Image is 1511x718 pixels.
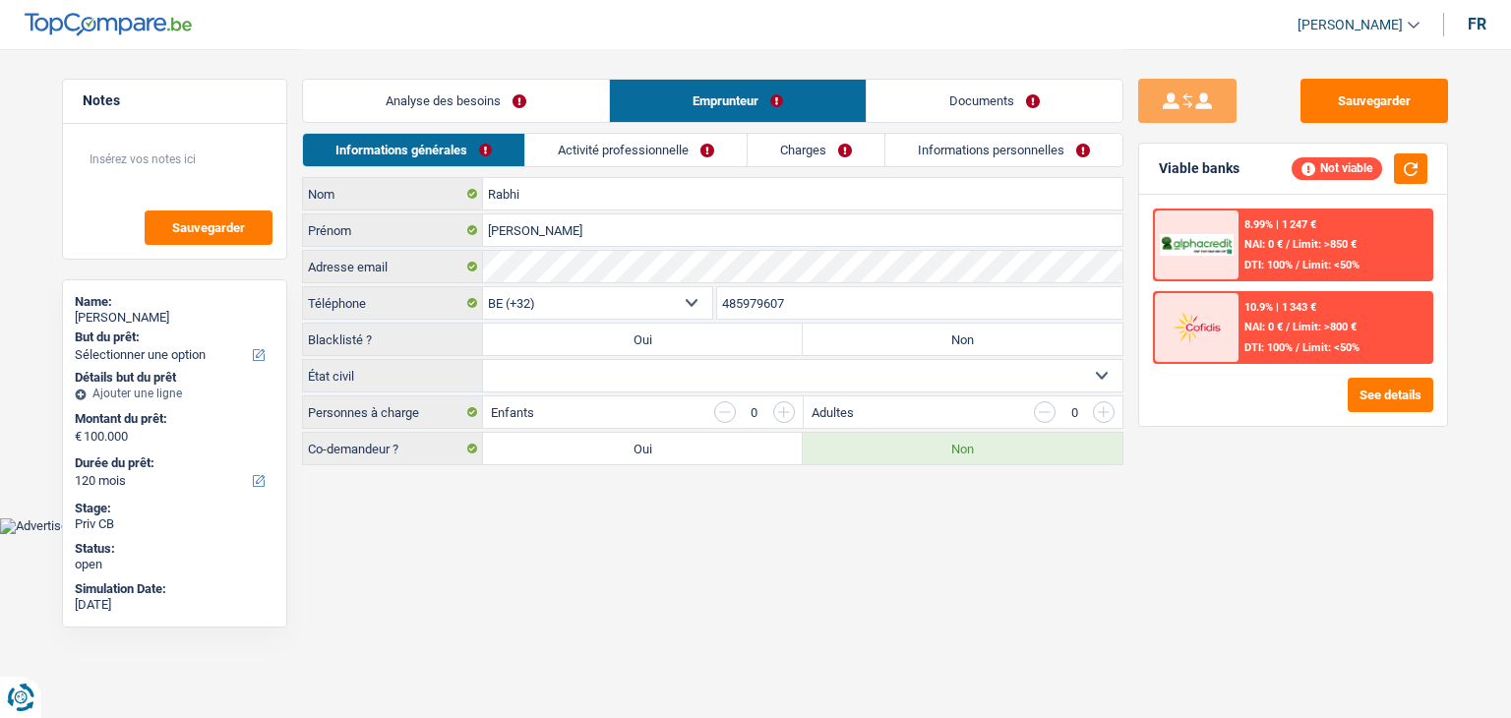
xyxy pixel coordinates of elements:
a: Informations générales [303,134,524,166]
div: 8.99% | 1 247 € [1244,218,1316,231]
span: NAI: 0 € [1244,238,1283,251]
label: Oui [483,324,803,355]
span: Limit: >850 € [1293,238,1357,251]
label: Personnes à charge [303,396,483,428]
span: Limit: <50% [1302,259,1360,271]
div: Viable banks [1159,160,1239,177]
label: Téléphone [303,287,483,319]
div: Not viable [1292,157,1382,179]
div: Ajouter une ligne [75,387,274,400]
label: Enfants [491,406,534,419]
a: Charges [748,134,884,166]
h5: Notes [83,92,267,109]
span: Sauvegarder [172,221,245,234]
a: Informations personnelles [885,134,1122,166]
div: Stage: [75,501,274,516]
a: [PERSON_NAME] [1282,9,1420,41]
span: DTI: 100% [1244,259,1293,271]
img: AlphaCredit [1160,234,1233,257]
span: Limit: >800 € [1293,321,1357,333]
label: Durée du prêt: [75,455,271,471]
button: Sauvegarder [1300,79,1448,123]
label: But du prêt: [75,329,271,345]
label: Non [803,324,1122,355]
label: Co-demandeur ? [303,433,483,464]
img: Cofidis [1160,309,1233,345]
span: / [1296,341,1299,354]
button: Sauvegarder [145,210,272,245]
label: Oui [483,433,803,464]
button: See details [1348,378,1433,412]
label: Adultes [812,406,854,419]
div: 10.9% | 1 343 € [1244,301,1316,314]
span: € [75,429,82,445]
div: Simulation Date: [75,581,274,597]
span: / [1286,238,1290,251]
img: TopCompare Logo [25,13,192,36]
div: open [75,557,274,572]
span: Limit: <50% [1302,341,1360,354]
div: 0 [746,406,763,419]
label: Nom [303,178,483,209]
span: DTI: 100% [1244,341,1293,354]
span: [PERSON_NAME] [1298,17,1403,33]
div: [DATE] [75,597,274,613]
span: NAI: 0 € [1244,321,1283,333]
input: 401020304 [717,287,1123,319]
div: 0 [1065,406,1083,419]
label: Adresse email [303,251,483,282]
div: fr [1468,15,1486,33]
label: Prénom [303,214,483,246]
div: [PERSON_NAME] [75,310,274,326]
div: Priv CB [75,516,274,532]
label: Non [803,433,1122,464]
a: Emprunteur [610,80,866,122]
label: Montant du prêt: [75,411,271,427]
div: Status: [75,541,274,557]
span: / [1286,321,1290,333]
a: Documents [867,80,1122,122]
a: Activité professionnelle [525,134,747,166]
label: Blacklisté ? [303,324,483,355]
a: Analyse des besoins [303,80,609,122]
div: Détails but du prêt [75,370,274,386]
span: / [1296,259,1299,271]
label: État civil [303,360,483,391]
div: Name: [75,294,274,310]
